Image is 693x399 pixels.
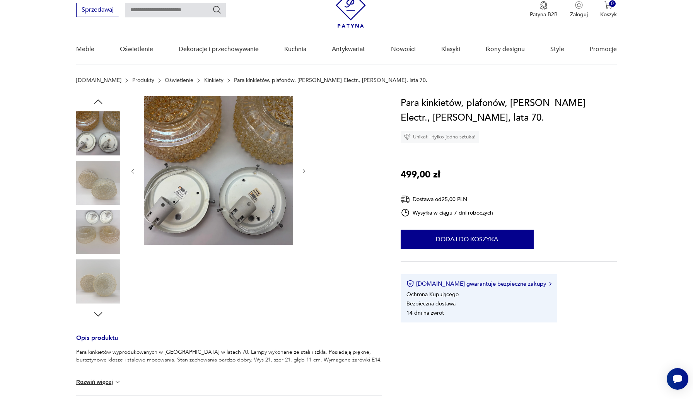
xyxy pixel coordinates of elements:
[132,77,154,84] a: Produkty
[179,34,259,64] a: Dekoracje i przechowywanie
[486,34,525,64] a: Ikony designu
[530,1,558,18] a: Ikona medaluPatyna B2B
[76,378,121,386] button: Rozwiń więcej
[401,208,493,217] div: Wysyłka w ciągu 7 dni roboczych
[406,280,414,288] img: Ikona certyfikatu
[76,34,94,64] a: Meble
[284,34,306,64] a: Kuchnia
[165,77,193,84] a: Oświetlenie
[76,259,120,304] img: Zdjęcie produktu Para kinkietów, plafonów, Knud Christensen Electr., Dania, lata 70.
[530,1,558,18] button: Patyna B2B
[76,336,382,348] h3: Opis produktu
[401,194,410,204] img: Ikona dostawy
[76,348,382,364] p: Para kinkietów wyprodukowanych w [GEOGRAPHIC_DATA] w latach 70. Lampy wykonane ze stali i szkła. ...
[76,161,120,205] img: Zdjęcie produktu Para kinkietów, plafonów, Knud Christensen Electr., Dania, lata 70.
[604,1,612,9] img: Ikona koszyka
[76,210,120,254] img: Zdjęcie produktu Para kinkietów, plafonów, Knud Christensen Electr., Dania, lata 70.
[600,1,617,18] button: 0Koszyk
[404,133,411,140] img: Ikona diamentu
[401,167,440,182] p: 499,00 zł
[570,11,588,18] p: Zaloguj
[600,11,617,18] p: Koszyk
[406,309,444,317] li: 14 dni na zwrot
[76,111,120,155] img: Zdjęcie produktu Para kinkietów, plafonów, Knud Christensen Electr., Dania, lata 70.
[575,1,583,9] img: Ikonka użytkownika
[550,34,564,64] a: Style
[590,34,617,64] a: Promocje
[406,300,456,307] li: Bezpieczna dostawa
[76,77,121,84] a: [DOMAIN_NAME]
[609,0,616,7] div: 0
[76,8,119,13] a: Sprzedawaj
[234,77,427,84] p: Para kinkietów, plafonów, [PERSON_NAME] Electr., [PERSON_NAME], lata 70.
[76,3,119,17] button: Sprzedawaj
[212,5,222,14] button: Szukaj
[401,194,493,204] div: Dostawa od 25,00 PLN
[401,230,534,249] button: Dodaj do koszyka
[204,77,224,84] a: Kinkiety
[144,96,293,245] img: Zdjęcie produktu Para kinkietów, plafonów, Knud Christensen Electr., Dania, lata 70.
[401,131,479,143] div: Unikat - tylko jedna sztuka!
[549,282,551,286] img: Ikona strzałki w prawo
[120,34,153,64] a: Oświetlenie
[540,1,548,10] img: Ikona medalu
[667,368,688,390] iframe: Smartsupp widget button
[401,96,617,125] h1: Para kinkietów, plafonów, [PERSON_NAME] Electr., [PERSON_NAME], lata 70.
[391,34,416,64] a: Nowości
[570,1,588,18] button: Zaloguj
[441,34,460,64] a: Klasyki
[406,280,551,288] button: [DOMAIN_NAME] gwarantuje bezpieczne zakupy
[332,34,365,64] a: Antykwariat
[114,378,121,386] img: chevron down
[406,291,459,298] li: Ochrona Kupującego
[530,11,558,18] p: Patyna B2B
